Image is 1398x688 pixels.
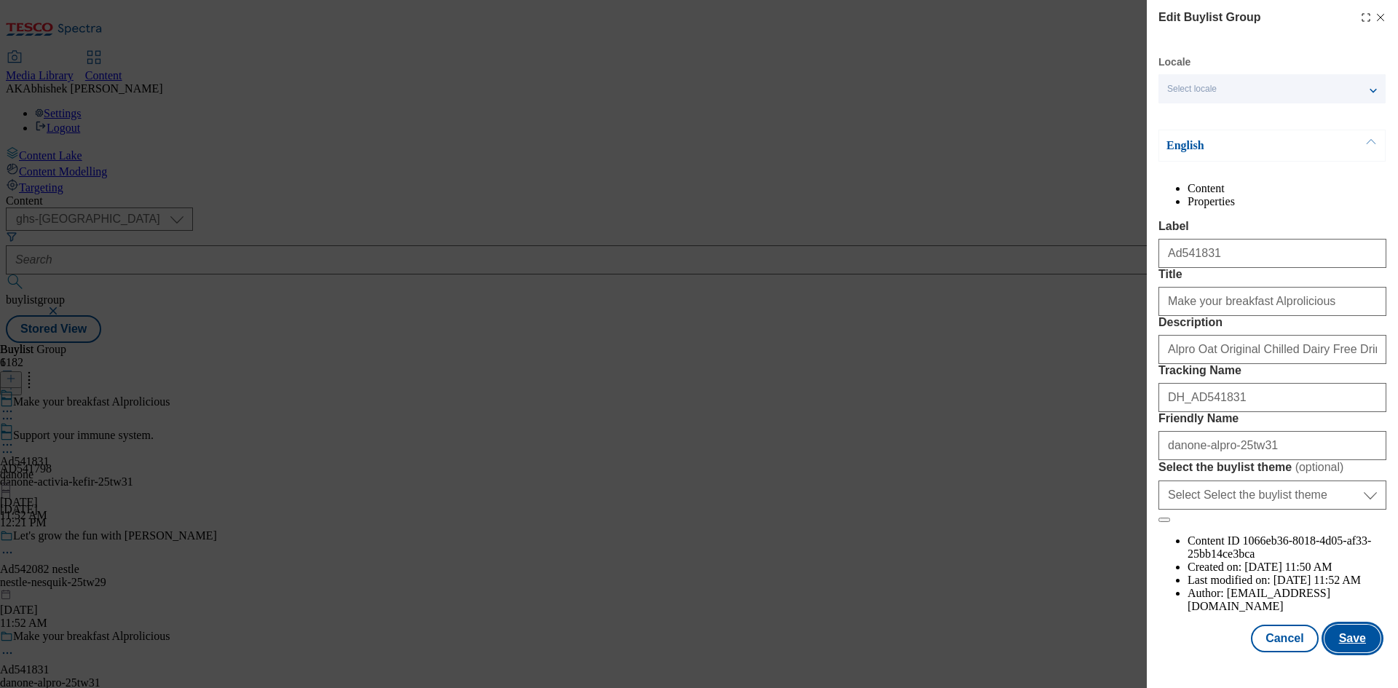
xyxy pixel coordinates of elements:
[1188,534,1371,560] span: 1066eb36-8018-4d05-af33-25bb14ce3bca
[1158,316,1386,329] label: Description
[1188,587,1330,612] span: [EMAIL_ADDRESS][DOMAIN_NAME]
[1188,195,1386,208] li: Properties
[1158,431,1386,460] input: Enter Friendly Name
[1295,461,1344,473] span: ( optional )
[1188,574,1386,587] li: Last modified on:
[1158,460,1386,475] label: Select the buylist theme
[1244,561,1332,573] span: [DATE] 11:50 AM
[1158,383,1386,412] input: Enter Tracking Name
[1188,182,1386,195] li: Content
[1158,364,1386,377] label: Tracking Name
[1158,58,1190,66] label: Locale
[1167,84,1217,95] span: Select locale
[1158,9,1260,26] h4: Edit Buylist Group
[1273,574,1361,586] span: [DATE] 11:52 AM
[1188,587,1386,613] li: Author:
[1158,74,1386,103] button: Select locale
[1166,138,1319,153] p: English
[1158,239,1386,268] input: Enter Label
[1158,220,1386,233] label: Label
[1251,625,1318,652] button: Cancel
[1158,268,1386,281] label: Title
[1158,412,1386,425] label: Friendly Name
[1158,287,1386,316] input: Enter Title
[1158,335,1386,364] input: Enter Description
[1188,561,1386,574] li: Created on:
[1324,625,1381,652] button: Save
[1188,534,1386,561] li: Content ID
